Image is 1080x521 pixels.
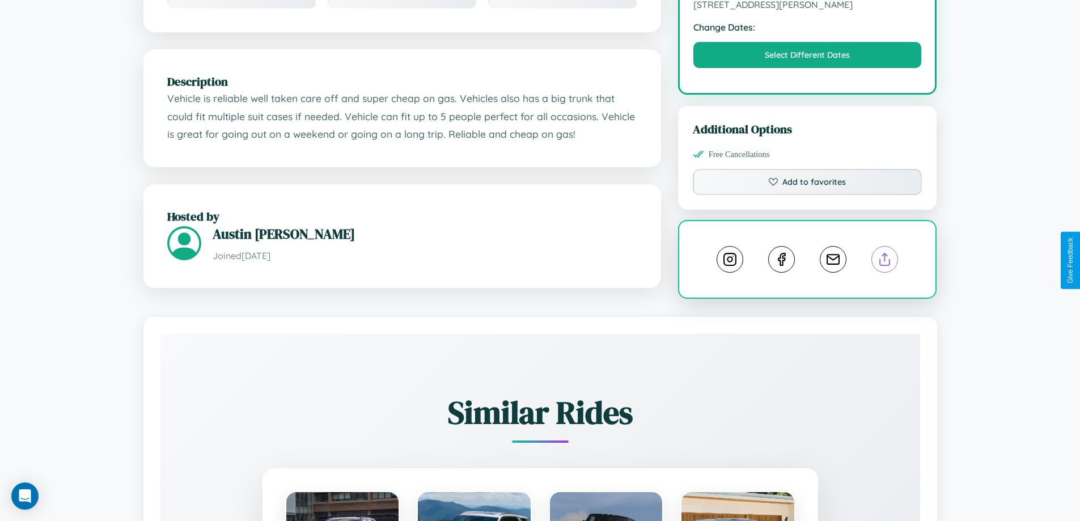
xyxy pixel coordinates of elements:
[11,482,39,510] div: Open Intercom Messenger
[213,225,637,243] h3: Austin [PERSON_NAME]
[200,391,880,434] h2: Similar Rides
[167,73,637,90] h2: Description
[693,22,922,33] strong: Change Dates:
[709,150,770,159] span: Free Cancellations
[167,90,637,143] p: Vehicle is reliable well taken care off and super cheap on gas. Vehicles also has a big trunk tha...
[213,248,637,264] p: Joined [DATE]
[693,121,922,137] h3: Additional Options
[1066,238,1074,283] div: Give Feedback
[167,208,637,225] h2: Hosted by
[693,169,922,195] button: Add to favorites
[693,42,922,68] button: Select Different Dates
